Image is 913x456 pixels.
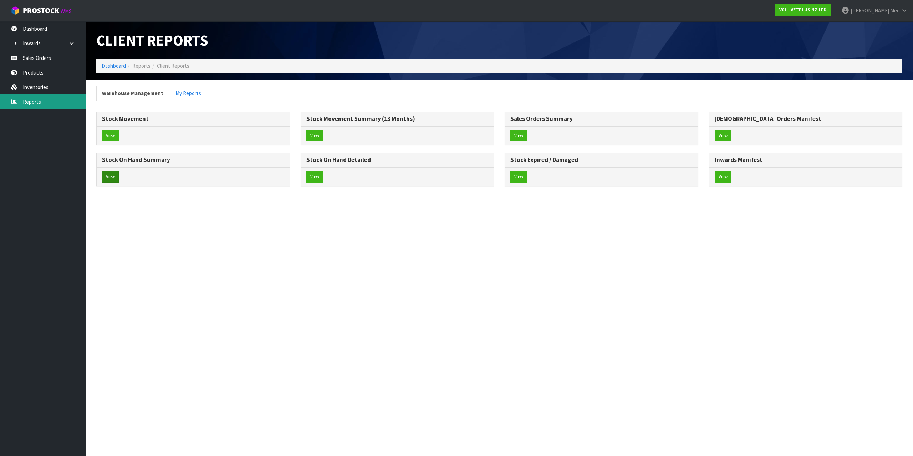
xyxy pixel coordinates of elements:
button: View [102,171,119,183]
img: cube-alt.png [11,6,20,15]
h3: Stock On Hand Detailed [306,157,489,163]
h3: Sales Orders Summary [510,116,693,122]
button: View [102,130,119,142]
a: Warehouse Management [96,86,169,101]
button: View [306,171,323,183]
h3: [DEMOGRAPHIC_DATA] Orders Manifest [715,116,897,122]
a: Dashboard [102,62,126,69]
span: Mee [890,7,900,14]
button: View [715,130,731,142]
h3: Stock On Hand Summary [102,157,284,163]
button: View [715,171,731,183]
button: View [306,130,323,142]
small: WMS [61,8,72,15]
h3: Stock Movement Summary (13 Months) [306,116,489,122]
span: Client Reports [157,62,189,69]
button: View [510,171,527,183]
h3: Stock Movement [102,116,284,122]
button: View [510,130,527,142]
a: My Reports [170,86,207,101]
strong: V01 - VETPLUS NZ LTD [779,7,827,13]
h3: Stock Expired / Damaged [510,157,693,163]
span: ProStock [23,6,59,15]
span: [PERSON_NAME] [851,7,889,14]
span: Client Reports [96,31,208,50]
span: Reports [132,62,151,69]
h3: Inwards Manifest [715,157,897,163]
